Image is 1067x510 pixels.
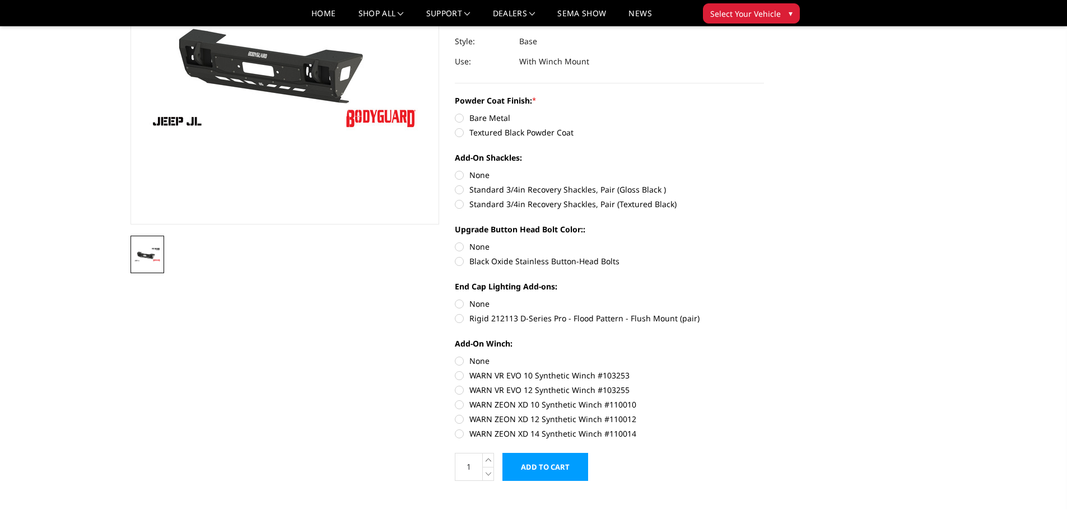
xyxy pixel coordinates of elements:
a: Home [311,10,336,26]
dd: Base [519,31,537,52]
label: End Cap Lighting Add-ons: [455,280,764,292]
label: Black Oxide Stainless Button-Head Bolts [455,255,764,267]
a: News [628,10,651,26]
label: WARN ZEON XD 10 Synthetic Winch #110010 [455,399,764,410]
a: Dealers [493,10,535,26]
img: Jeep JL Stubby Front Bumper [134,247,161,262]
label: None [455,241,764,252]
label: None [455,298,764,310]
label: None [455,355,764,367]
label: Upgrade Button Head Bolt Color:: [455,223,764,235]
a: shop all [358,10,404,26]
label: Powder Coat Finish: [455,95,764,106]
label: Textured Black Powder Coat [455,127,764,138]
label: Bare Metal [455,112,764,124]
label: Rigid 212113 D-Series Pro - Flood Pattern - Flush Mount (pair) [455,312,764,324]
label: Standard 3/4in Recovery Shackles, Pair (Gloss Black ) [455,184,764,195]
label: WARN VR EVO 10 Synthetic Winch #103253 [455,369,764,381]
label: None [455,169,764,181]
label: Standard 3/4in Recovery Shackles, Pair (Textured Black) [455,198,764,210]
span: ▾ [789,7,793,19]
dt: Use: [455,52,511,72]
button: Select Your Vehicle [703,3,800,24]
input: Add to Cart [502,453,588,481]
span: Select Your Vehicle [710,8,781,20]
iframe: Chat Widget [1011,456,1067,510]
dd: With Winch Mount [519,52,589,72]
label: Add-On Shackles: [455,152,764,163]
a: SEMA Show [557,10,606,26]
label: WARN ZEON XD 14 Synthetic Winch #110014 [455,428,764,439]
label: WARN ZEON XD 12 Synthetic Winch #110012 [455,413,764,425]
label: Add-On Winch: [455,338,764,349]
label: WARN VR EVO 12 Synthetic Winch #103255 [455,384,764,396]
dt: Style: [455,31,511,52]
a: Support [426,10,470,26]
